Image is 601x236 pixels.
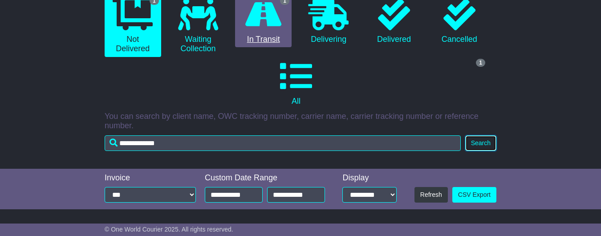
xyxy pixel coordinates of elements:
span: © One World Courier 2025. All rights reserved. [105,226,233,233]
div: Invoice [105,173,196,183]
span: 1 [476,59,485,67]
button: Search [465,135,496,151]
a: 1 All [105,57,487,110]
div: Custom Date Range [205,173,329,183]
a: CSV Export [452,187,496,203]
button: Refresh [414,187,448,203]
p: You can search by client name, OWC tracking number, carrier name, carrier tracking number or refe... [105,112,496,131]
div: Display [342,173,397,183]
